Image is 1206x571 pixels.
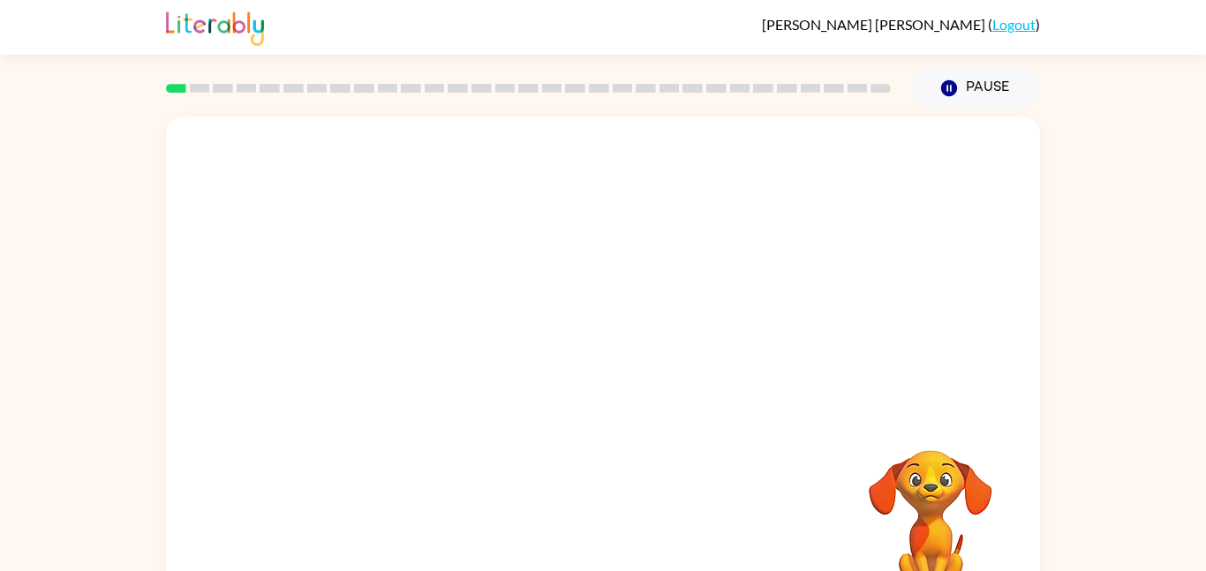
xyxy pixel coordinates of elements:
[762,16,988,33] span: [PERSON_NAME] [PERSON_NAME]
[166,7,264,46] img: Literably
[912,68,1040,109] button: Pause
[992,16,1036,33] a: Logout
[762,16,1040,33] div: ( )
